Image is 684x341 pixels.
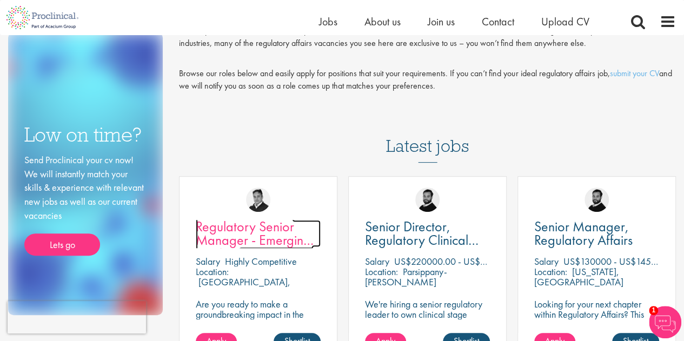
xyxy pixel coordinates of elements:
[8,301,146,333] iframe: reCAPTCHA
[364,15,401,29] a: About us
[225,255,297,268] p: Highly Competitive
[319,15,337,29] a: Jobs
[246,188,270,212] img: Peter Duvall
[196,217,314,263] span: Regulatory Senior Manager - Emerging Markets
[365,220,490,247] a: Senior Director, Regulatory Clinical Strategy
[609,68,659,79] a: submit your CV
[541,15,589,29] a: Upload CV
[365,265,398,278] span: Location:
[585,188,609,212] img: Nick Walker
[649,306,681,338] img: Chatbot
[428,15,455,29] a: Join us
[196,276,290,298] p: [GEOGRAPHIC_DATA], [GEOGRAPHIC_DATA]
[24,124,147,145] h3: Low on time?
[394,255,661,268] p: US$220000.00 - US$265000 per annum + Highly Competitive Salary
[534,217,633,249] span: Senior Manager, Regulatory Affairs
[386,110,469,163] h3: Latest jobs
[365,265,457,309] p: Parsippany-[PERSON_NAME][GEOGRAPHIC_DATA], [GEOGRAPHIC_DATA]
[534,220,659,247] a: Senior Manager, Regulatory Affairs
[534,265,567,278] span: Location:
[415,188,440,212] img: Nick Walker
[196,220,321,247] a: Regulatory Senior Manager - Emerging Markets
[24,233,100,256] a: Lets go
[649,306,658,315] span: 1
[365,299,490,340] p: We're hiring a senior regulatory leader to own clinical stage strategy across multiple programs.
[365,255,389,268] span: Salary
[179,68,676,92] div: Browse our roles below and easily apply for positions that suit your requirements. If you can’t f...
[24,153,147,256] div: Send Proclinical your cv now! We will instantly match your skills & experience with relevant new ...
[196,265,229,278] span: Location:
[534,265,623,288] p: [US_STATE], [GEOGRAPHIC_DATA]
[196,255,220,268] span: Salary
[534,255,559,268] span: Salary
[482,15,514,29] a: Contact
[365,217,479,263] span: Senior Director, Regulatory Clinical Strategy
